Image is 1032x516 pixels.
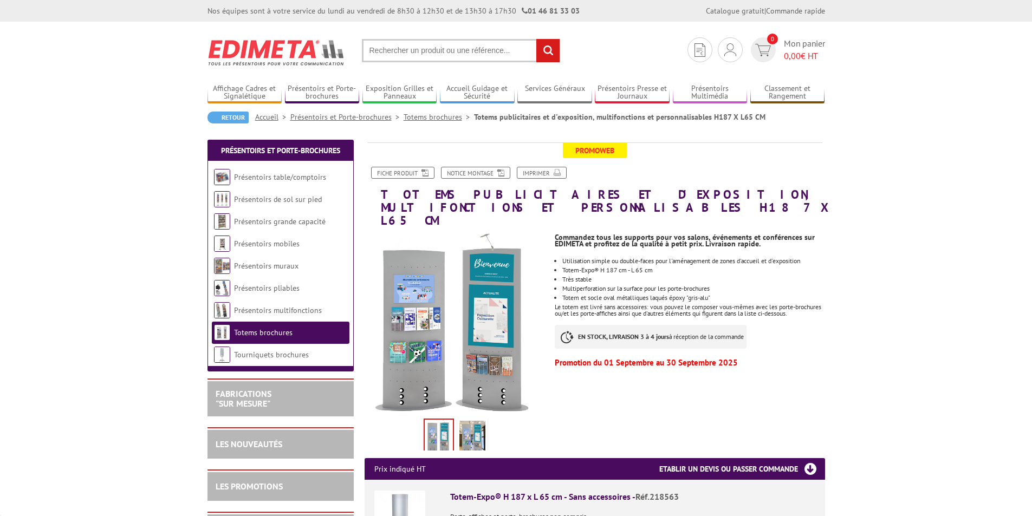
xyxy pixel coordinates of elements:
[234,328,293,337] a: Totems brochures
[440,84,515,102] a: Accueil Guidage et Sécurité
[214,280,230,296] img: Présentoirs pliables
[285,84,360,102] a: Présentoirs et Porte-brochures
[766,6,825,16] a: Commande rapide
[562,258,825,264] li: Utilisation simple ou double-faces pour l'aménagement de zones d'accueil et d'exposition
[555,227,833,371] div: Le totem est livré sans accessoires: vous pouvez le composer vous-mêmes avec les porte-brochures ...
[214,347,230,363] img: Tourniquets brochures
[555,325,747,349] p: à réception de la commande
[441,167,510,179] a: Notice Montage
[595,84,670,102] a: Présentoirs Presse et Journaux
[562,295,825,301] li: Totem et socle oval métalliques laqués époxy "gris-alu"
[234,194,322,204] a: Présentoirs de sol sur pied
[748,37,825,62] a: devis rapide 0 Mon panier 0,00€ HT
[214,191,230,207] img: Présentoirs de sol sur pied
[365,233,547,415] img: totems_publicitaires_exposition_multifonction_personnalisable_spot_fond_blanc_218563.jpg
[234,261,298,271] a: Présentoirs muraux
[234,217,326,226] a: Présentoirs grande capacité
[724,43,736,56] img: devis rapide
[371,167,434,179] a: Fiche produit
[234,172,326,182] a: Présentoirs table/comptoirs
[214,169,230,185] img: Présentoirs table/comptoirs
[522,6,580,16] strong: 01 46 81 33 03
[216,481,283,492] a: LES PROMOTIONS
[290,112,404,122] a: Présentoirs et Porte-brochures
[207,32,346,73] img: Edimeta
[562,267,825,273] li: Totem-Expo® H 187 cm - L 65 cm
[635,491,679,502] span: Réf.218563
[207,5,580,16] div: Nos équipes sont à votre service du lundi au vendredi de 8h30 à 12h30 et de 13h30 à 17h30
[214,324,230,341] img: Totems brochures
[234,305,322,315] a: Présentoirs multifonctions
[695,43,705,57] img: devis rapide
[562,285,825,292] li: Multiperforation sur la surface pour les porte-brochures
[214,302,230,318] img: Présentoirs multifonctions
[555,232,815,249] strong: Commandez tous les supports pour vos salons, événements et conférences sur EDIMETA et profitez de...
[517,84,592,102] a: Services Généraux
[234,239,300,249] a: Présentoirs mobiles
[673,84,748,102] a: Présentoirs Multimédia
[207,84,282,102] a: Affichage Cadres et Signalétique
[425,420,453,453] img: totems_publicitaires_exposition_multifonction_personnalisable_spot_fond_blanc_218563.jpg
[459,421,485,454] img: totems_publicitaires_exposition_multifonction_personnalisable_mise_scene_sport_218563.jpg
[450,491,815,503] div: Totem-Expo® H 187 x L 65 cm - Sans accessoires -
[214,258,230,274] img: Présentoirs muraux
[706,6,764,16] a: Catalogue gratuit
[216,439,282,449] a: LES NOUVEAUTÉS
[234,350,309,360] a: Tourniquets brochures
[255,112,290,122] a: Accueil
[784,50,801,61] span: 0,00
[214,213,230,230] img: Présentoirs grande capacité
[216,388,271,409] a: FABRICATIONS"Sur Mesure"
[474,112,765,122] li: Totems publicitaires et d'exposition, multifonctions et personnalisables H187 X L65 CM
[517,167,567,179] a: Imprimer
[221,146,340,155] a: Présentoirs et Porte-brochures
[784,50,825,62] span: € HT
[767,34,778,44] span: 0
[362,39,560,62] input: Rechercher un produit ou une référence...
[404,112,474,122] a: Totems brochures
[659,458,825,480] h3: Etablir un devis ou passer commande
[234,283,300,293] a: Présentoirs pliables
[784,37,825,62] span: Mon panier
[750,84,825,102] a: Classement et Rangement
[207,112,249,123] a: Retour
[362,84,437,102] a: Exposition Grilles et Panneaux
[578,332,669,341] strong: EN STOCK, LIVRAISON 3 à 4 jours
[214,236,230,252] img: Présentoirs mobiles
[706,5,825,16] div: |
[536,39,560,62] input: rechercher
[374,458,426,480] p: Prix indiqué HT
[562,276,825,283] li: Très stable
[755,44,771,56] img: devis rapide
[563,143,627,158] span: Promoweb
[555,360,825,366] p: Promotion du 01 Septembre au 30 Septembre 2025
